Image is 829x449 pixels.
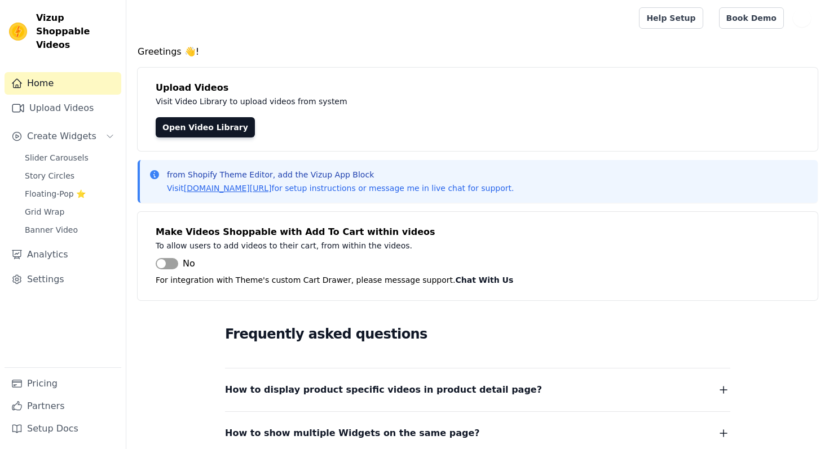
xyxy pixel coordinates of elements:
a: Help Setup [639,7,703,29]
span: Story Circles [25,170,74,181]
h4: Greetings 👋! [138,45,818,59]
p: Visit Video Library to upload videos from system [156,95,661,108]
a: Upload Videos [5,97,121,119]
span: Create Widgets [27,130,96,143]
span: How to show multiple Widgets on the same page? [225,425,480,441]
a: Setup Docs [5,417,121,440]
button: Create Widgets [5,125,121,148]
a: Slider Carousels [18,150,121,166]
span: Floating-Pop ⭐ [25,188,86,199]
a: Story Circles [18,168,121,184]
button: How to show multiple Widgets on the same page? [225,425,730,441]
a: Pricing [5,372,121,395]
span: Vizup Shoppable Videos [36,11,117,52]
p: For integration with Theme's custom Cart Drawer, please message support. [156,273,800,287]
a: Partners [5,395,121,417]
a: Book Demo [719,7,784,29]
span: No [183,257,195,270]
button: No [156,257,195,270]
a: [DOMAIN_NAME][URL] [184,184,272,193]
h2: Frequently asked questions [225,323,730,345]
h4: Make Videos Shoppable with Add To Cart within videos [156,225,800,239]
a: Home [5,72,121,95]
a: Analytics [5,243,121,266]
p: To allow users to add videos to their cart, from within the videos. [156,239,661,252]
a: Open Video Library [156,117,255,137]
span: Slider Carousels [25,152,89,163]
span: Grid Wrap [25,206,64,217]
a: Banner Video [18,222,121,238]
span: How to display product specific videos in product detail page? [225,382,542,398]
a: Grid Wrap [18,204,121,220]
p: from Shopify Theme Editor, add the Vizup App Block [167,169,514,180]
img: Vizup [9,23,27,41]
p: Visit for setup instructions or message me in live chat for support. [167,183,514,194]
a: Floating-Pop ⭐ [18,186,121,202]
h4: Upload Videos [156,81,800,95]
button: How to display product specific videos in product detail page? [225,382,730,398]
button: Chat With Us [456,273,514,287]
a: Settings [5,268,121,291]
span: Banner Video [25,224,78,235]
